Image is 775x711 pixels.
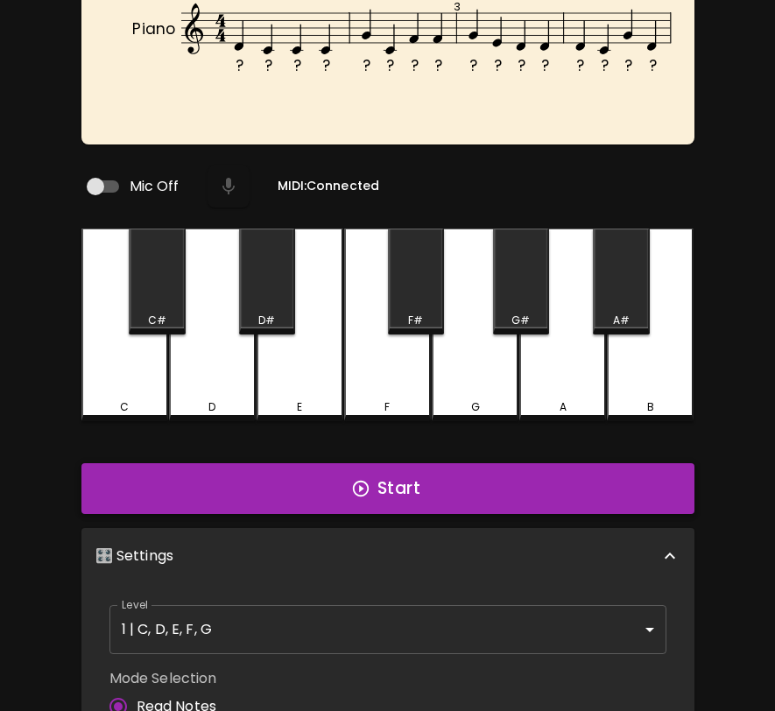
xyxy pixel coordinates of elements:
[208,399,215,415] div: D
[132,18,175,39] text: Piano
[542,55,550,76] text: ?
[109,668,241,688] label: Mode Selection
[411,55,419,76] text: ?
[511,313,530,328] div: G#
[494,55,502,76] text: ?
[434,55,442,76] text: ?
[81,463,694,514] button: Start
[647,399,654,415] div: B
[120,399,129,415] div: C
[95,546,174,567] p: 🎛️ Settings
[81,528,694,584] div: 🎛️ Settings
[613,313,630,328] div: A#
[322,55,330,76] text: ?
[235,55,243,76] text: ?
[649,55,657,76] text: ?
[408,313,423,328] div: F#
[560,399,567,415] div: A
[122,597,149,612] label: Level
[258,313,275,328] div: D#
[130,176,180,197] span: Mic Off
[470,55,478,76] text: ?
[625,55,633,76] text: ?
[384,399,390,415] div: F
[387,55,395,76] text: ?
[518,55,525,76] text: ?
[109,605,666,654] div: 1 | C, D, E, F, G
[278,177,379,196] h6: MIDI: Connected
[293,55,301,76] text: ?
[297,399,302,415] div: E
[577,55,585,76] text: ?
[471,399,480,415] div: G
[148,313,166,328] div: C#
[601,55,609,76] text: ?
[363,55,370,76] text: ?
[264,55,272,76] text: ?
